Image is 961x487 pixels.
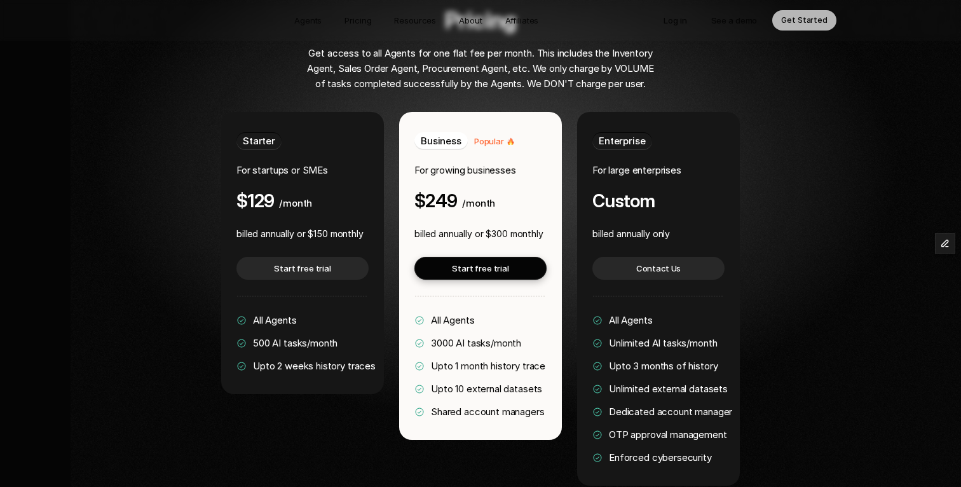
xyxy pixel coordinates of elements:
a: Log in [655,10,695,31]
span: All Agents [431,314,475,326]
p: Start free trial [274,262,331,275]
span: 500 AI tasks/month [253,337,337,349]
span: For startups or SMEs [236,164,328,176]
a: Contact Us [592,257,725,280]
a: Start free trial [236,257,369,280]
span: Unlimited external datasets [609,383,728,395]
span: Upto 2 weeks history traces [253,360,376,372]
a: Affiliates [498,10,547,31]
span: Business [421,135,461,147]
span: /month [279,197,312,209]
p: See a demo [711,14,758,27]
span: Starter [243,135,275,147]
p: About [459,14,482,27]
a: About [451,10,489,31]
h4: $129 [236,191,274,211]
p: Agents [294,14,322,27]
span: Enforced cybersecurity [609,451,712,463]
a: Get Started [772,10,836,31]
span: Get access to all Agents for one flat fee per month. This includes the Inventory Agent, Sales Ord... [307,47,657,90]
p: billed annually or $300 monthly [414,226,543,242]
span: All Agents [609,314,653,326]
p: billed annually or $150 monthly [236,226,364,242]
span: All Agents [253,314,297,326]
p: Affiliates [505,14,539,27]
a: Resources [386,10,444,31]
a: See a demo [702,10,767,31]
p: Pricing [344,14,371,27]
span: Unlimited AI tasks/month [609,337,717,349]
span: /month [462,197,495,209]
span: Shared account managers [431,406,545,418]
span: Enterprise [599,135,646,147]
a: Start free trial [414,257,547,280]
a: Agents [287,10,329,31]
p: Resources [394,14,436,27]
h4: Custom [592,191,655,211]
p: billed annually only [592,226,670,242]
p: Contact Us [636,262,681,275]
p: Log in [664,14,686,27]
span: For growing businesses [414,164,516,176]
span: Popular [474,136,504,146]
button: Edit Framer Content [936,234,955,253]
p: Start free trial [452,262,509,275]
span: Upto 1 month history trace [431,360,545,372]
a: Pricing [337,10,379,31]
span: 3000 AI tasks/month [431,337,521,349]
span: OTP approval management [609,429,727,441]
span: Dedicated account manager [609,406,732,418]
p: Get Started [781,14,828,27]
span: Upto 3 months of history [609,360,718,372]
h4: $249 [414,191,457,211]
span: Upto 10 external datasets [431,383,542,395]
span: For large enterprises [592,164,681,176]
